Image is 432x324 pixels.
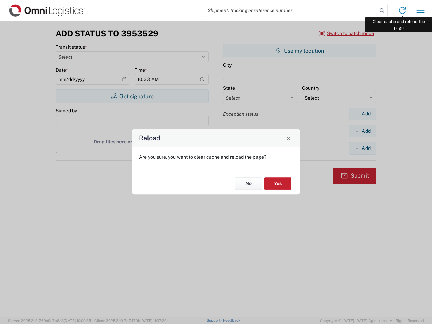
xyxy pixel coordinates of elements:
p: Are you sure, you want to clear cache and reload the page? [139,154,293,160]
h4: Reload [139,133,160,143]
button: No [235,177,262,190]
input: Shipment, tracking or reference number [202,4,377,17]
button: Yes [264,177,291,190]
button: Close [283,133,293,143]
